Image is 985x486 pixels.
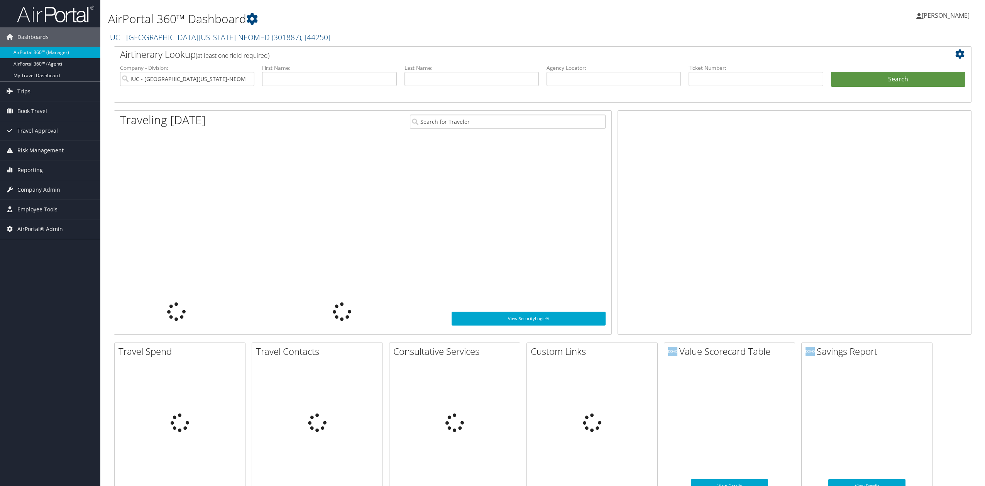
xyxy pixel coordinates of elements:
img: domo-logo.png [806,347,815,356]
span: ( 301887 ) [272,32,301,42]
span: Employee Tools [17,200,58,219]
h2: Custom Links [531,345,657,358]
label: Agency Locator: [547,64,681,72]
label: First Name: [262,64,396,72]
span: , [ 44250 ] [301,32,330,42]
button: Search [831,72,965,87]
span: Book Travel [17,101,47,121]
img: airportal-logo.png [17,5,94,23]
span: Dashboards [17,27,49,47]
h2: Travel Spend [118,345,245,358]
span: [PERSON_NAME] [922,11,970,20]
input: Search for Traveler [410,115,606,129]
h2: Savings Report [806,345,932,358]
h1: Traveling [DATE] [120,112,206,128]
h2: Airtinerary Lookup [120,48,894,61]
label: Company - Division: [120,64,254,72]
span: Risk Management [17,141,64,160]
label: Last Name: [404,64,539,72]
span: Travel Approval [17,121,58,140]
a: View SecurityLogic® [452,312,606,326]
h1: AirPortal 360™ Dashboard [108,11,687,27]
img: domo-logo.png [668,347,677,356]
h2: Travel Contacts [256,345,382,358]
a: IUC - [GEOGRAPHIC_DATA][US_STATE]-NEOMED [108,32,330,42]
span: AirPortal® Admin [17,219,63,239]
span: Company Admin [17,180,60,199]
label: Ticket Number: [689,64,823,72]
h2: Consultative Services [393,345,520,358]
span: (at least one field required) [196,51,269,60]
a: [PERSON_NAME] [916,4,977,27]
span: Reporting [17,160,43,180]
span: Trips [17,82,30,101]
h2: Value Scorecard Table [668,345,795,358]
